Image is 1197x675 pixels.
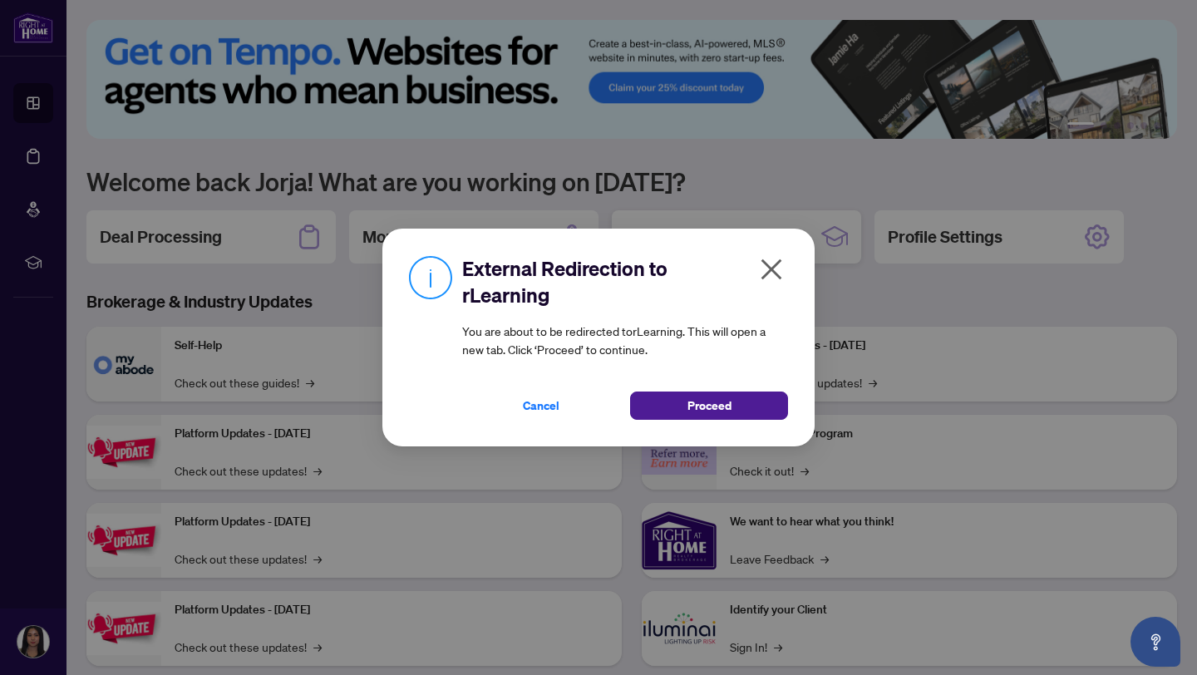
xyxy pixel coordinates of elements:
span: close [758,256,785,283]
span: Proceed [687,392,731,419]
button: Cancel [462,392,620,420]
h2: External Redirection to rLearning [462,255,788,308]
span: Cancel [523,392,559,419]
img: Info Icon [409,255,452,299]
button: Proceed [630,392,788,420]
div: You are about to be redirected to rLearning . This will open a new tab. Click ‘Proceed’ to continue. [462,255,788,420]
button: Open asap [1130,617,1180,667]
